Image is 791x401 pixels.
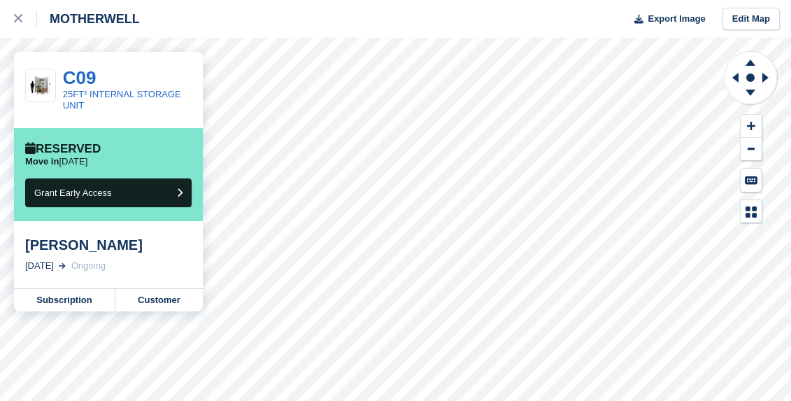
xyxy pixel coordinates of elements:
a: Subscription [14,289,115,311]
button: Zoom In [741,115,762,138]
div: Reserved [25,142,101,156]
span: Export Image [648,12,705,26]
button: Keyboard Shortcuts [741,169,762,192]
a: C09 [63,67,97,88]
div: MOTHERWELL [37,10,140,27]
p: [DATE] [25,156,87,167]
button: Zoom Out [741,138,762,161]
img: 25-sqft-unit.jpg [26,74,55,96]
button: Map Legend [741,200,762,223]
div: Ongoing [71,259,106,273]
a: Customer [115,289,203,311]
div: [DATE] [25,259,54,273]
button: Export Image [626,8,706,31]
a: Edit Map [722,8,780,31]
span: Move in [25,156,59,167]
span: Grant Early Access [34,188,112,198]
div: [PERSON_NAME] [25,237,192,253]
a: 25FT² INTERNAL STORAGE UNIT [63,89,181,111]
button: Grant Early Access [25,178,192,207]
img: arrow-right-light-icn-cde0832a797a2874e46488d9cf13f60e5c3a73dbe684e267c42b8395dfbc2abf.svg [59,263,66,269]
